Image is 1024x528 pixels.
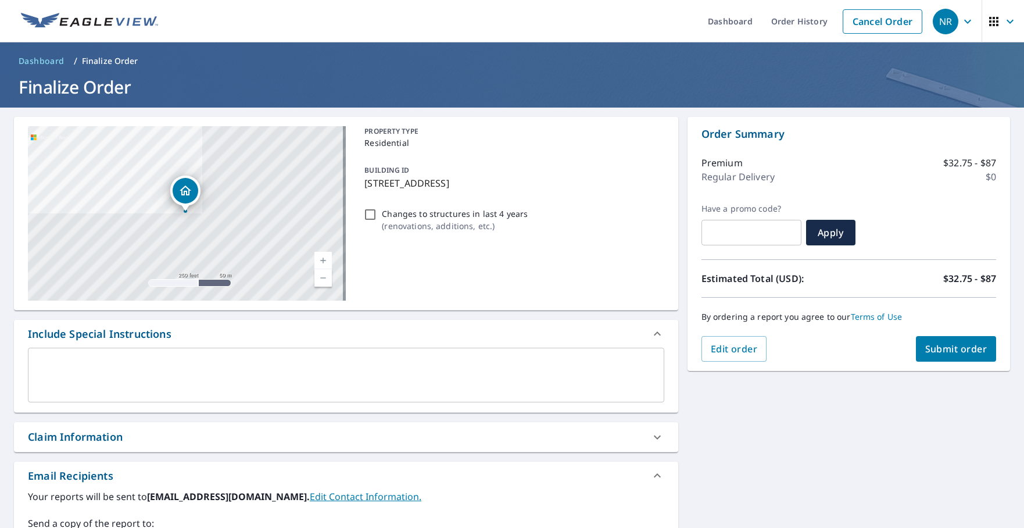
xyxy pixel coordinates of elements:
[701,272,849,286] p: Estimated Total (USD):
[364,165,409,175] p: BUILDING ID
[82,55,138,67] p: Finalize Order
[14,52,1010,70] nav: breadcrumb
[701,336,767,362] button: Edit order
[701,156,743,170] p: Premium
[916,336,997,362] button: Submit order
[14,52,69,70] a: Dashboard
[74,54,77,68] li: /
[986,170,996,184] p: $0
[314,269,332,287] a: Current Level 17, Zoom Out
[943,272,996,286] p: $32.75 - $87
[701,312,996,322] p: By ordering a report you agree to our
[943,156,996,170] p: $32.75 - $87
[147,490,310,503] b: [EMAIL_ADDRESS][DOMAIN_NAME].
[14,75,1010,99] h1: Finalize Order
[14,422,678,452] div: Claim Information
[28,468,113,484] div: Email Recipients
[701,170,775,184] p: Regular Delivery
[806,220,855,245] button: Apply
[925,343,987,355] span: Submit order
[28,490,664,504] label: Your reports will be sent to
[364,176,659,190] p: [STREET_ADDRESS]
[28,326,171,342] div: Include Special Instructions
[711,343,758,355] span: Edit order
[14,462,678,490] div: Email Recipients
[14,320,678,348] div: Include Special Instructions
[382,220,528,232] p: ( renovations, additions, etc. )
[28,429,123,445] div: Claim Information
[701,126,996,142] p: Order Summary
[314,252,332,269] a: Current Level 17, Zoom In
[933,9,958,34] div: NR
[170,176,200,212] div: Dropped pin, building 1, Residential property, 547 Center Rd Block Island, RI 02807
[364,126,659,137] p: PROPERTY TYPE
[19,55,65,67] span: Dashboard
[701,204,801,214] label: Have a promo code?
[382,208,528,220] p: Changes to structures in last 4 years
[815,226,846,239] span: Apply
[21,13,158,30] img: EV Logo
[843,9,922,34] a: Cancel Order
[310,490,421,503] a: EditContactInfo
[851,311,903,322] a: Terms of Use
[364,137,659,149] p: Residential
